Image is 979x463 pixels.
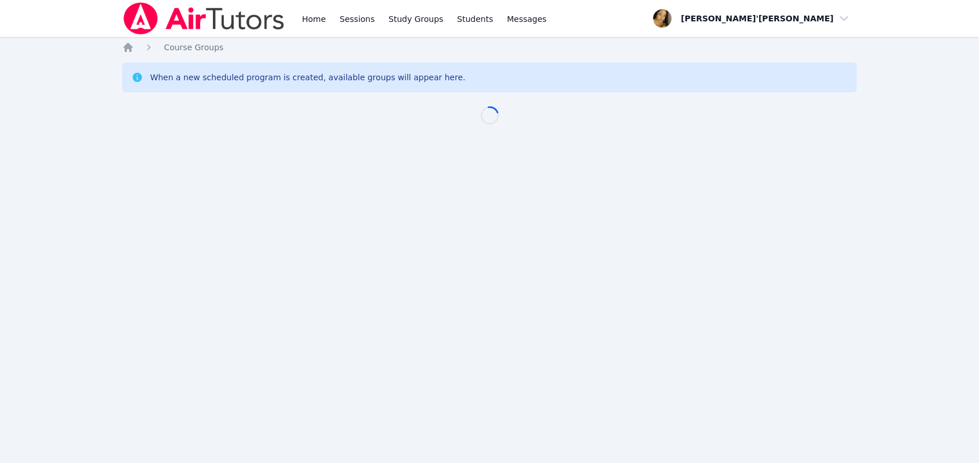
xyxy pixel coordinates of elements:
[164,42,223,53] a: Course Groups
[122,2,286,35] img: Air Tutors
[122,42,857,53] nav: Breadcrumb
[507,13,547,25] span: Messages
[164,43,223,52] span: Course Groups
[150,72,466,83] div: When a new scheduled program is created, available groups will appear here.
